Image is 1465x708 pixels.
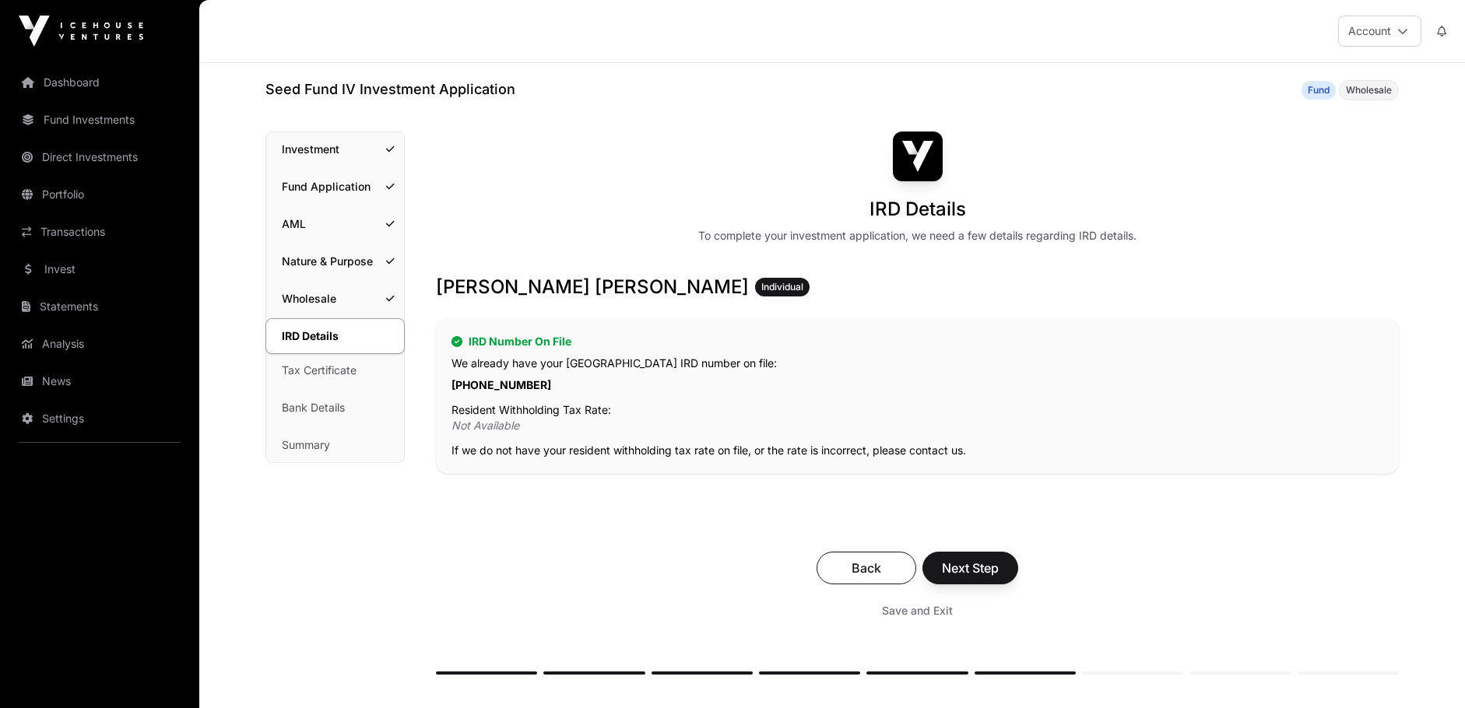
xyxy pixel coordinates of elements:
a: Settings [12,401,187,436]
a: IRD Details [265,318,405,354]
a: Nature & Purpose [266,244,404,279]
h2: IRD Number On File [451,334,1383,349]
a: Invest [12,252,187,286]
a: Direct Investments [12,140,187,174]
p: If we do not have your resident withholding tax rate on file, or the rate is incorrect, please co... [451,443,1383,458]
p: [PHONE_NUMBER] [451,377,1383,393]
span: Next Step [942,559,999,577]
a: Analysis [12,327,187,361]
a: Investment [266,132,404,166]
a: Fund Investments [12,103,187,137]
a: Fund Application [266,170,404,204]
iframe: Chat Widget [1387,633,1465,708]
a: Tax Certificate [266,353,404,387]
button: Save and Exit [863,597,971,625]
img: Icehouse Ventures Logo [19,16,143,47]
a: Transactions [12,215,187,249]
span: Wholesale [1346,84,1392,96]
h1: Seed Fund IV Investment Application [265,79,515,100]
button: Account [1338,16,1421,47]
p: Resident Withholding Tax Rate: [451,402,1383,418]
p: We already have your [GEOGRAPHIC_DATA] IRD number on file: [451,356,1383,371]
span: Individual [761,281,803,293]
a: News [12,364,187,398]
a: Portfolio [12,177,187,212]
span: Save and Exit [882,603,953,619]
p: Not Available [451,418,1383,433]
h3: [PERSON_NAME] [PERSON_NAME] [436,275,1399,300]
a: Bank Details [266,391,404,425]
a: Dashboard [12,65,187,100]
a: Wholesale [266,282,404,316]
span: Back [836,559,897,577]
a: Statements [12,289,187,324]
div: To complete your investment application, we need a few details regarding IRD details. [698,228,1137,244]
button: Next Step [922,552,1018,584]
a: Summary [266,428,404,462]
a: AML [266,207,404,241]
img: Seed Fund IV [893,131,943,181]
span: Fund [1308,84,1330,96]
button: Back [817,552,916,584]
h1: IRD Details [870,197,966,222]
